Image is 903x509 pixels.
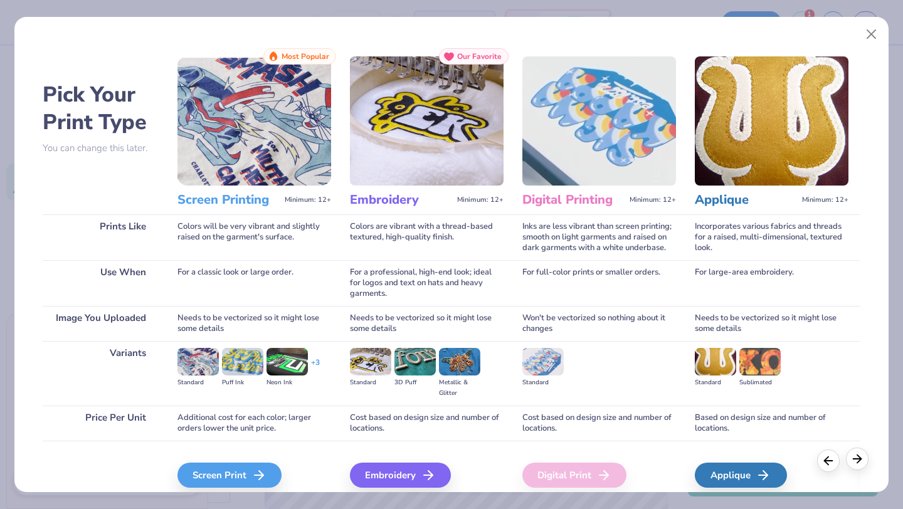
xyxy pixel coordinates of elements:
img: Standard [522,348,564,375]
img: Standard [695,348,736,375]
div: Inks are less vibrant than screen printing; smooth on light garments and raised on dark garments ... [522,214,676,260]
span: Most Popular [282,52,329,61]
img: Sublimated [739,348,781,375]
div: Cost based on design size and number of locations. [350,406,504,441]
div: Applique [695,463,787,488]
div: Additional cost for each color; larger orders lower the unit price. [177,406,331,441]
img: Screen Printing [177,56,331,186]
h3: Digital Printing [522,192,625,208]
div: Price Per Unit [43,406,159,441]
span: We'll vectorize your image. [695,490,848,501]
span: Minimum: 12+ [802,196,848,204]
h3: Embroidery [350,192,452,208]
span: We'll vectorize your image. [350,490,504,501]
div: Neon Ink [267,377,308,388]
img: 3D Puff [394,348,436,375]
div: Needs to be vectorized so it might lose some details [350,306,504,341]
div: Screen Print [177,463,282,488]
img: Standard [177,348,219,375]
div: Standard [522,377,564,388]
span: We'll vectorize your image. [177,490,331,501]
div: For a classic look or large order. [177,260,331,306]
div: Use When [43,260,159,306]
h3: Screen Printing [177,192,280,208]
span: Minimum: 12+ [457,196,504,204]
div: Sublimated [739,377,781,388]
div: + 3 [311,357,320,379]
div: Standard [350,377,391,388]
button: Close [860,23,884,46]
div: Colors will be very vibrant and slightly raised on the garment's surface. [177,214,331,260]
div: Based on design size and number of locations. [695,406,848,441]
img: Metallic & Glitter [439,348,480,375]
div: Needs to be vectorized so it might lose some details [177,306,331,341]
div: Puff Ink [222,377,263,388]
div: Needs to be vectorized so it might lose some details [695,306,848,341]
h3: Applique [695,192,797,208]
div: Won't be vectorized so nothing about it changes [522,306,676,341]
div: Standard [695,377,736,388]
div: Embroidery [350,463,451,488]
div: Incorporates various fabrics and threads for a raised, multi-dimensional, textured look. [695,214,848,260]
div: Colors are vibrant with a thread-based textured, high-quality finish. [350,214,504,260]
h2: Pick Your Print Type [43,81,159,136]
img: Applique [695,56,848,186]
div: Prints Like [43,214,159,260]
img: Standard [350,348,391,375]
img: Embroidery [350,56,504,186]
div: Standard [177,377,219,388]
div: Cost based on design size and number of locations. [522,406,676,441]
span: Our Favorite [457,52,502,61]
div: For a professional, high-end look; ideal for logos and text on hats and heavy garments. [350,260,504,306]
span: Minimum: 12+ [285,196,331,204]
img: Puff Ink [222,348,263,375]
p: You can change this later. [43,143,159,154]
div: For full-color prints or smaller orders. [522,260,676,306]
img: Neon Ink [267,348,308,375]
div: Image You Uploaded [43,306,159,341]
span: Minimum: 12+ [630,196,676,204]
div: Variants [43,341,159,406]
div: Metallic & Glitter [439,377,480,399]
div: 3D Puff [394,377,436,388]
div: For large-area embroidery. [695,260,848,306]
img: Digital Printing [522,56,676,186]
div: Digital Print [522,463,626,488]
